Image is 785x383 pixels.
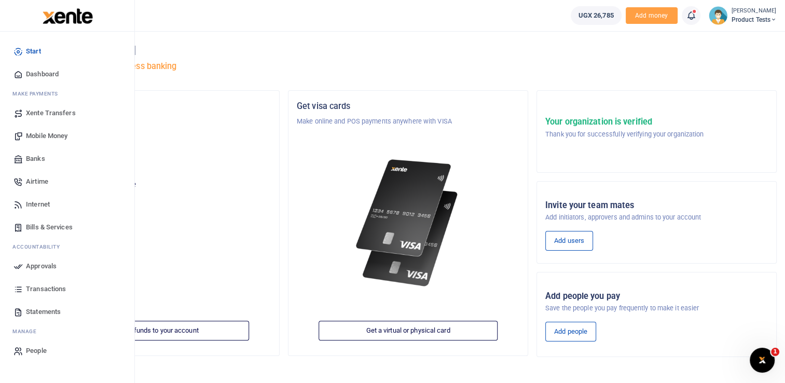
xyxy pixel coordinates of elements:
[8,63,126,86] a: Dashboard
[571,6,622,25] a: UGX 26,785
[39,370,777,381] h4: Make a transaction
[20,243,60,251] span: countability
[48,157,271,167] p: Product Tests
[26,261,57,271] span: Approvals
[545,322,596,341] a: Add people
[26,131,67,141] span: Mobile Money
[48,101,271,112] h5: Organization
[709,6,777,25] a: profile-user [PERSON_NAME] Product Tests
[8,239,126,255] li: Ac
[8,216,126,239] a: Bills & Services
[26,108,76,118] span: Xente Transfers
[70,321,250,341] a: Add funds to your account
[8,339,126,362] a: People
[545,117,704,127] h5: Your organization is verified
[8,323,126,339] li: M
[26,284,66,294] span: Transactions
[39,45,777,56] h4: Hello [PERSON_NAME]
[26,176,48,187] span: Airtime
[48,193,271,203] h5: UGX 26,785
[48,116,271,127] p: Xente Test Limited
[8,147,126,170] a: Banks
[42,11,93,19] a: logo-small logo-large logo-large
[626,11,678,19] a: Add money
[26,46,41,57] span: Start
[26,222,73,232] span: Bills & Services
[545,303,768,313] p: Save the people you pay frequently to make it easier
[39,61,777,72] h5: Welcome to better business banking
[48,141,271,152] h5: Account
[319,321,498,341] a: Get a virtual or physical card
[545,129,704,140] p: Thank you for successfully verifying your organization
[545,200,768,211] h5: Invite your team mates
[297,116,519,127] p: Make online and POS payments anywhere with VISA
[26,199,50,210] span: Internet
[8,255,126,278] a: Approvals
[26,307,61,317] span: Statements
[26,154,45,164] span: Banks
[8,170,126,193] a: Airtime
[8,102,126,125] a: Xente Transfers
[626,7,678,24] span: Add money
[545,212,768,223] p: Add initiators, approvers and admins to your account
[626,7,678,24] li: Toup your wallet
[352,152,464,295] img: xente-_physical_cards.png
[48,180,271,190] p: Your current account balance
[771,348,779,356] span: 1
[8,300,126,323] a: Statements
[732,7,777,16] small: [PERSON_NAME]
[8,278,126,300] a: Transactions
[567,6,626,25] li: Wallet ballance
[297,101,519,112] h5: Get visa cards
[8,40,126,63] a: Start
[709,6,727,25] img: profile-user
[8,193,126,216] a: Internet
[545,291,768,302] h5: Add people you pay
[732,15,777,24] span: Product Tests
[26,346,47,356] span: People
[579,10,614,21] span: UGX 26,785
[43,8,93,24] img: logo-large
[18,327,37,335] span: anage
[18,90,58,98] span: ake Payments
[750,348,775,373] iframe: Intercom live chat
[8,86,126,102] li: M
[26,69,59,79] span: Dashboard
[8,125,126,147] a: Mobile Money
[545,231,593,251] a: Add users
